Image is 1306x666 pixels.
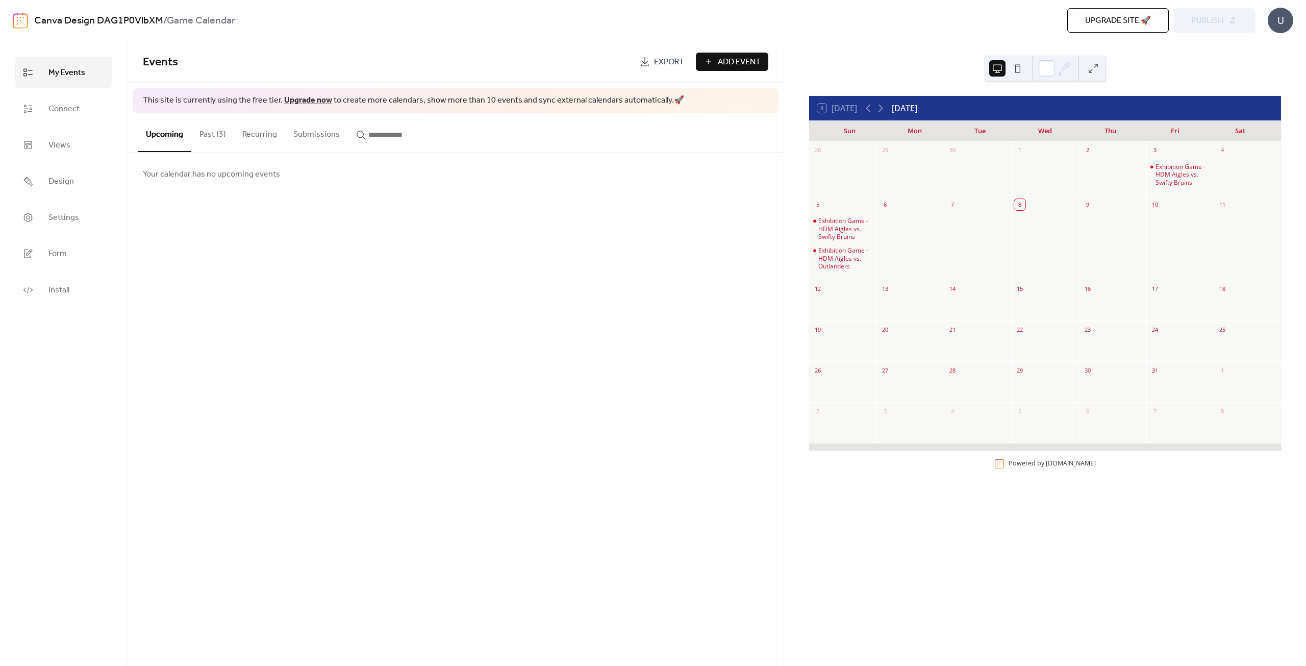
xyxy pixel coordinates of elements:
div: Exhibition Game - HDM Aigles vs. Swifty Bruins [809,217,876,241]
span: Install [48,282,69,298]
div: 31 [1149,365,1161,376]
div: 28 [812,145,823,156]
div: 3 [880,406,891,417]
div: U [1268,8,1293,33]
a: Export [632,53,692,71]
div: 29 [880,145,891,156]
div: Exhibition Game - HDM Aigles vs. Outlanders [809,246,876,270]
div: 23 [1082,324,1093,335]
div: Exhibition Game - HDM Aigles vs. Swifty Bruins [818,217,872,241]
div: Powered by [1009,459,1096,468]
span: Connect [48,101,80,117]
a: Canva Design DAG1P0VlbXM [34,11,163,31]
span: Form [48,246,67,262]
div: 17 [1149,283,1161,294]
div: 30 [1082,365,1093,376]
span: Events [143,51,178,73]
a: [DOMAIN_NAME] [1046,459,1096,468]
div: 20 [880,324,891,335]
div: 2 [1082,145,1093,156]
div: 25 [1217,324,1228,335]
div: 22 [1014,324,1025,335]
div: Wed [1013,121,1078,141]
div: 8 [1014,199,1025,210]
div: 12 [812,283,823,294]
div: 7 [1149,406,1161,417]
div: 2 [812,406,823,417]
span: Export [654,56,684,68]
div: 6 [880,199,891,210]
a: My Events [15,57,112,88]
div: 13 [880,283,891,294]
span: My Events [48,65,85,81]
div: 1 [1014,145,1025,156]
button: Upgrade site 🚀 [1067,8,1169,33]
div: Exhibition Game - HDM Aigles vs. Outlanders [818,246,872,270]
div: 29 [1014,365,1025,376]
div: Mon [883,121,948,141]
div: 1 [1217,365,1228,376]
div: 3 [1149,145,1161,156]
span: Views [48,137,70,153]
div: Thu [1077,121,1143,141]
a: Upgrade now [284,92,332,108]
a: Settings [15,202,112,233]
span: Design [48,174,74,189]
b: / [163,11,167,31]
div: [DATE] [892,102,917,114]
a: Install [15,274,112,305]
div: 27 [880,365,891,376]
div: 26 [812,365,823,376]
div: Sat [1208,121,1273,141]
div: 16 [1082,283,1093,294]
div: 4 [1217,145,1228,156]
button: Submissions [285,113,348,151]
b: Game Calendar [167,11,235,31]
button: Past (3) [191,113,234,151]
div: Exhibition Game - HDM Aigles vs. Swifty Bruins [1146,163,1214,187]
div: 6 [1082,406,1093,417]
span: Your calendar has no upcoming events [143,168,280,181]
div: Exhibition Game - HDM Aigles vs. Swifty Bruins [1156,163,1210,187]
div: 28 [947,365,958,376]
button: Upcoming [138,113,191,152]
span: Settings [48,210,79,226]
div: 15 [1014,283,1025,294]
div: Fri [1143,121,1208,141]
span: This site is currently using the free tier. to create more calendars, show more than 10 events an... [143,95,684,106]
div: 4 [947,406,958,417]
div: 30 [947,145,958,156]
a: Design [15,165,112,196]
div: 19 [812,324,823,335]
div: 18 [1217,283,1228,294]
div: Sun [817,121,883,141]
div: 8 [1217,406,1228,417]
a: Views [15,129,112,160]
span: Add Event [718,56,761,68]
div: 21 [947,324,958,335]
span: Upgrade site 🚀 [1085,15,1151,27]
div: 10 [1149,199,1161,210]
button: Recurring [234,113,285,151]
div: 5 [812,199,823,210]
div: 9 [1082,199,1093,210]
a: Form [15,238,112,269]
a: Connect [15,93,112,124]
button: Add Event [696,53,768,71]
div: 11 [1217,199,1228,210]
div: 7 [947,199,958,210]
div: Tue [947,121,1013,141]
div: 24 [1149,324,1161,335]
img: logo [13,12,28,29]
div: 14 [947,283,958,294]
div: 5 [1014,406,1025,417]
